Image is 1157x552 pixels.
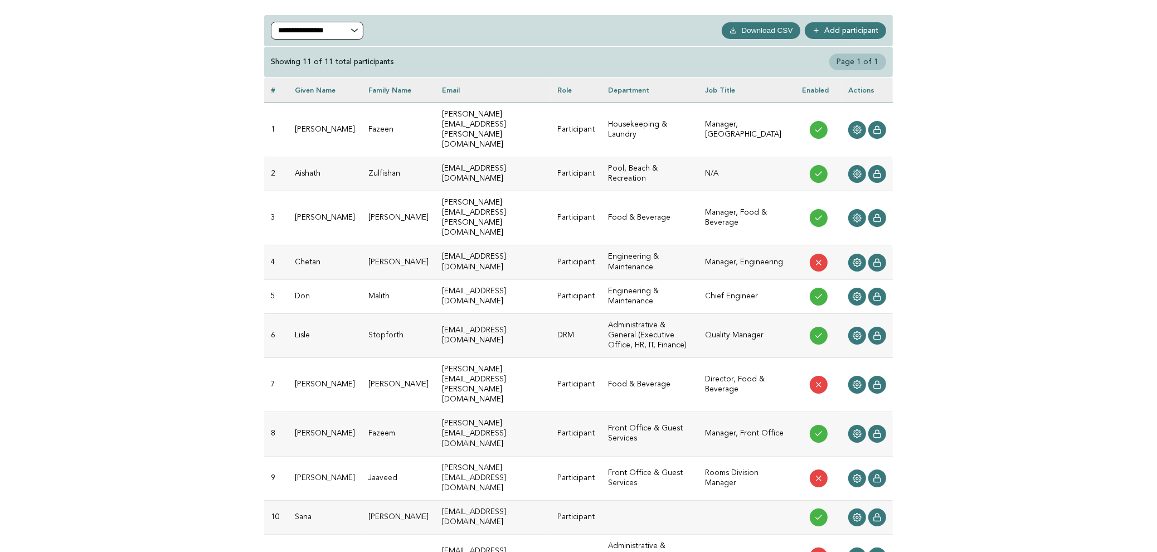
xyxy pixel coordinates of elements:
[435,191,551,245] td: [PERSON_NAME][EMAIL_ADDRESS][PERSON_NAME][DOMAIN_NAME]
[362,191,435,245] td: [PERSON_NAME]
[288,245,362,279] td: Chetan
[362,456,435,500] td: Jaaveed
[601,103,698,157] td: Housekeeping & Laundry
[698,313,795,357] td: Quality Manager
[288,157,362,191] td: Aishath
[601,78,698,103] th: Department
[698,456,795,500] td: Rooms Division Manager
[288,412,362,456] td: [PERSON_NAME]
[288,500,362,534] td: Sana
[435,103,551,157] td: [PERSON_NAME][EMAIL_ADDRESS][PERSON_NAME][DOMAIN_NAME]
[435,412,551,456] td: [PERSON_NAME][EMAIL_ADDRESS][DOMAIN_NAME]
[601,279,698,313] td: Engineering & Maintenance
[288,456,362,500] td: [PERSON_NAME]
[698,191,795,245] td: Manager, Food & Beverage
[551,245,601,279] td: Participant
[601,245,698,279] td: Engineering & Maintenance
[362,157,435,191] td: Zulfishan
[551,157,601,191] td: Participant
[698,279,795,313] td: Chief Engineer
[264,279,288,313] td: 5
[805,22,886,39] a: Add participant
[435,78,551,103] th: Email
[288,78,362,103] th: Given name
[551,358,601,412] td: Participant
[264,245,288,279] td: 4
[435,245,551,279] td: [EMAIL_ADDRESS][DOMAIN_NAME]
[698,358,795,412] td: Director, Food & Beverage
[264,412,288,456] td: 8
[551,78,601,103] th: Role
[264,456,288,500] td: 9
[435,500,551,534] td: [EMAIL_ADDRESS][DOMAIN_NAME]
[264,358,288,412] td: 7
[288,191,362,245] td: [PERSON_NAME]
[435,313,551,357] td: [EMAIL_ADDRESS][DOMAIN_NAME]
[601,191,698,245] td: Food & Beverage
[264,103,288,157] td: 1
[435,358,551,412] td: [PERSON_NAME][EMAIL_ADDRESS][PERSON_NAME][DOMAIN_NAME]
[288,279,362,313] td: Don
[264,500,288,534] td: 10
[551,191,601,245] td: Participant
[435,456,551,500] td: [PERSON_NAME][EMAIL_ADDRESS][DOMAIN_NAME]
[601,456,698,500] td: Front Office & Guest Services
[362,412,435,456] td: Fazeem
[601,157,698,191] td: Pool, Beach & Recreation
[435,279,551,313] td: [EMAIL_ADDRESS][DOMAIN_NAME]
[435,157,551,191] td: [EMAIL_ADDRESS][DOMAIN_NAME]
[264,313,288,357] td: 6
[601,313,698,357] td: Administrative & General (Executive Office, HR, IT, Finance)
[551,279,601,313] td: Participant
[264,191,288,245] td: 3
[698,412,795,456] td: Manager, Front Office
[698,103,795,157] td: Manager, [GEOGRAPHIC_DATA]
[264,157,288,191] td: 2
[362,78,435,103] th: Family name
[601,358,698,412] td: Food & Beverage
[698,245,795,279] td: Manager, Engineering
[551,500,601,534] td: Participant
[288,313,362,357] td: Lisle
[362,245,435,279] td: [PERSON_NAME]
[362,358,435,412] td: [PERSON_NAME]
[795,78,842,103] th: Enabled
[288,358,362,412] td: [PERSON_NAME]
[362,500,435,534] td: [PERSON_NAME]
[698,78,795,103] th: Job Title
[601,412,698,456] td: Front Office & Guest Services
[271,57,394,67] div: Showing 11 of 11 total participants
[362,279,435,313] td: Malith
[551,103,601,157] td: Participant
[551,412,601,456] td: Participant
[362,313,435,357] td: Stopforth
[264,78,288,103] th: #
[362,103,435,157] td: Fazeen
[551,456,601,500] td: Participant
[551,313,601,357] td: DRM
[288,103,362,157] td: [PERSON_NAME]
[722,22,800,39] button: Download CSV
[698,157,795,191] td: N/A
